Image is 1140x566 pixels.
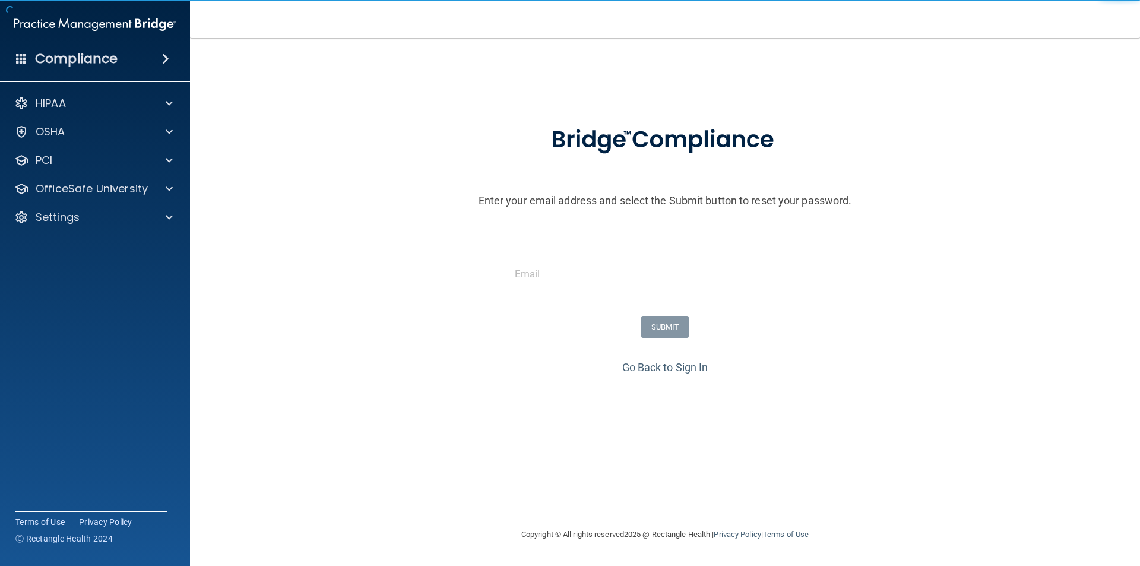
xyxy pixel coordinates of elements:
[622,361,708,374] a: Go Back to Sign In
[35,50,118,67] h4: Compliance
[448,516,882,554] div: Copyright © All rights reserved 2025 @ Rectangle Health | |
[36,96,66,110] p: HIPAA
[36,182,148,196] p: OfficeSafe University
[79,516,132,528] a: Privacy Policy
[527,109,803,171] img: bridge_compliance_login_screen.278c3ca4.svg
[36,153,52,167] p: PCI
[15,533,113,545] span: Ⓒ Rectangle Health 2024
[714,530,761,539] a: Privacy Policy
[14,12,176,36] img: PMB logo
[14,182,173,196] a: OfficeSafe University
[15,516,65,528] a: Terms of Use
[641,316,689,338] button: SUBMIT
[14,96,173,110] a: HIPAA
[36,210,80,224] p: Settings
[763,530,809,539] a: Terms of Use
[36,125,65,139] p: OSHA
[515,261,816,287] input: Email
[14,125,173,139] a: OSHA
[14,210,173,224] a: Settings
[14,153,173,167] a: PCI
